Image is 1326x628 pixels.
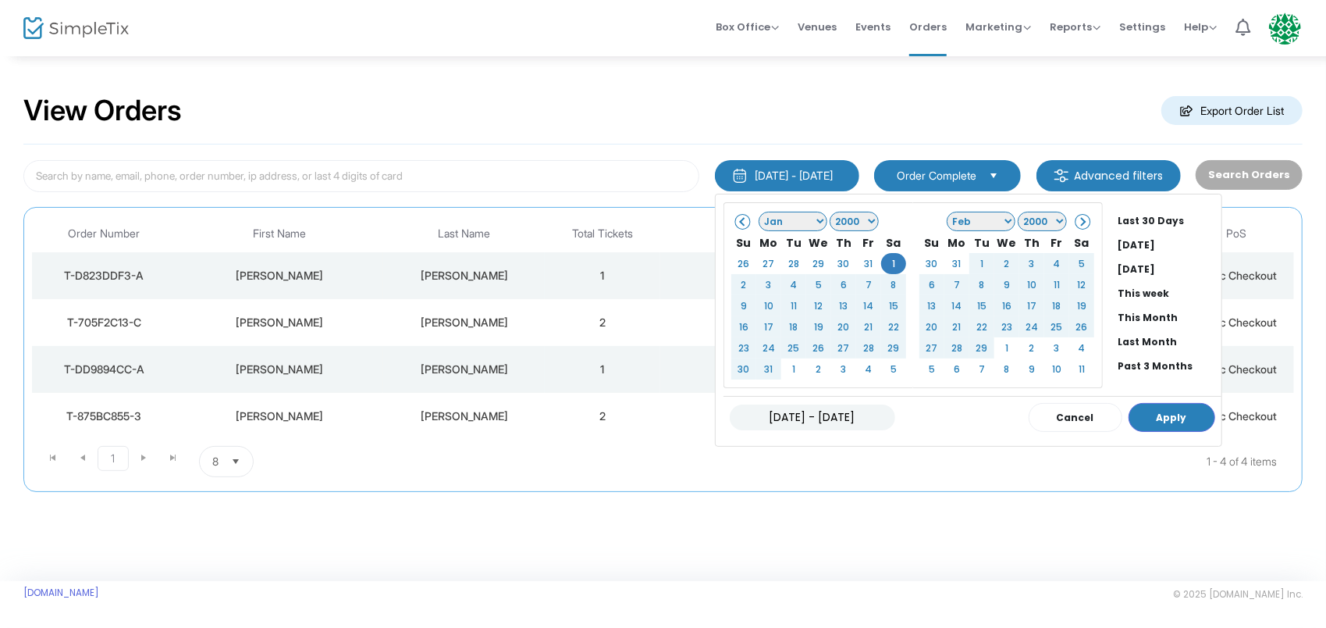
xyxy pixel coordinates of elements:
[781,274,806,295] td: 4
[944,359,969,380] td: 6
[856,295,881,316] td: 14
[36,268,172,284] div: T-D823DDF3-A
[1112,281,1221,305] li: This week
[545,346,660,393] td: 1
[732,168,748,184] img: monthly
[969,232,994,253] th: Tu
[919,253,944,274] td: 30
[1196,362,1277,376] span: Public Checkout
[994,232,1019,253] th: We
[919,337,944,359] td: 27
[831,232,856,253] th: Th
[969,337,994,359] td: 29
[781,295,806,316] td: 11
[545,216,660,252] th: Total Tickets
[781,232,806,253] th: Tu
[856,359,881,380] td: 4
[755,168,834,184] div: [DATE] - [DATE]
[756,295,781,316] td: 10
[1019,337,1044,359] td: 2
[36,315,172,330] div: T-705F2C13-C
[1112,354,1221,378] li: Past 3 Months
[994,359,1019,380] td: 8
[855,7,891,47] span: Events
[545,299,660,346] td: 2
[756,316,781,337] td: 17
[881,253,906,274] td: 1
[98,446,129,471] span: Page 1
[1019,253,1044,274] td: 3
[969,316,994,337] td: 22
[1019,316,1044,337] td: 24
[944,337,969,359] td: 28
[919,232,944,253] th: Su
[806,274,831,295] td: 5
[881,337,906,359] td: 29
[225,447,247,476] button: Select
[1044,337,1069,359] td: 3
[881,295,906,316] td: 15
[1069,359,1094,380] td: 11
[983,167,1004,184] button: Select
[1029,403,1122,432] button: Cancel
[1119,7,1165,47] span: Settings
[1161,96,1303,125] m-button: Export Order List
[438,227,490,241] span: Last Name
[1044,232,1069,253] th: Fr
[1184,20,1217,34] span: Help
[180,315,380,330] div: Jeff
[36,409,172,424] div: T-875BC855-3
[781,316,806,337] td: 18
[969,359,994,380] td: 7
[387,268,541,284] div: Bryant
[944,274,969,295] td: 7
[1069,253,1094,274] td: 5
[387,362,541,377] div: Schilling
[545,252,660,299] td: 1
[856,253,881,274] td: 31
[994,316,1019,337] td: 23
[969,253,994,274] td: 1
[944,232,969,253] th: Mo
[23,587,99,599] a: [DOMAIN_NAME]
[1019,274,1044,295] td: 10
[831,274,856,295] td: 6
[994,295,1019,316] td: 16
[387,315,541,330] div: Van Kessel
[969,274,994,295] td: 8
[969,295,994,316] td: 15
[756,274,781,295] td: 3
[1054,168,1069,184] img: filter
[881,316,906,337] td: 22
[1069,274,1094,295] td: 12
[919,316,944,337] td: 20
[806,316,831,337] td: 19
[831,253,856,274] td: 30
[856,274,881,295] td: 7
[1019,295,1044,316] td: 17
[409,446,1277,477] kendo-pager-info: 1 - 4 of 4 items
[731,359,756,380] td: 30
[881,232,906,253] th: Sa
[994,253,1019,274] td: 2
[387,409,541,424] div: Campbell
[994,274,1019,295] td: 9
[919,295,944,316] td: 13
[994,337,1019,359] td: 1
[664,268,830,284] div: 2025-10-08
[1112,330,1221,354] li: Last Month
[180,409,380,424] div: Maxine
[36,362,172,377] div: T-DD9894CC-A
[212,454,219,469] span: 8
[716,20,779,34] span: Box Office
[664,409,830,424] div: 2025-10-08
[731,232,756,253] th: Su
[1069,337,1094,359] td: 4
[856,337,881,359] td: 28
[831,337,856,359] td: 27
[23,94,182,128] h2: View Orders
[1050,20,1100,34] span: Reports
[68,227,140,241] span: Order Number
[1044,316,1069,337] td: 25
[1112,233,1221,257] li: [DATE]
